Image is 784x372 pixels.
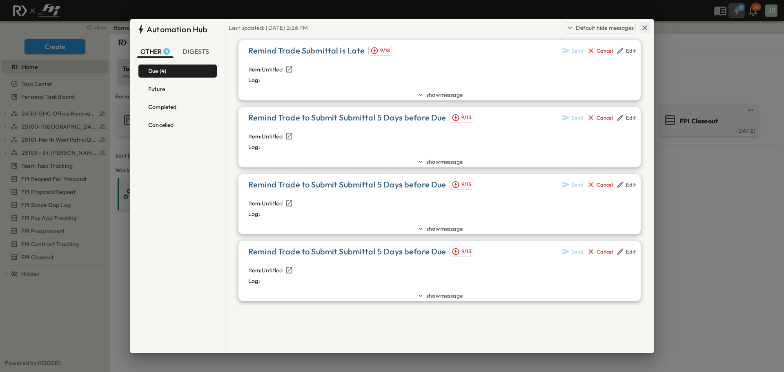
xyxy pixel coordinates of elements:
[248,199,262,207] p: Item:
[248,112,446,123] h4: Remind Trade to Submit Submittal 5 Days before Due
[248,45,365,56] h4: Remind Trade Submittal is Late
[148,122,174,128] h6: Cancelled
[461,180,472,188] span: 9/13
[262,132,283,140] p: Untitled
[560,246,585,257] div: Email is not completed
[138,118,217,131] button: Cancelled
[147,24,207,35] h1: Automation Hub
[461,114,472,121] span: 9/13
[426,225,463,233] span: show message
[585,112,615,123] button: Cancel
[138,100,217,114] button: Completed
[626,114,636,121] div: Edit
[248,210,260,218] p: Log:
[248,179,446,190] h4: Remind Trade to Submit Submittal 5 Days before Due
[262,266,283,274] p: Untitled
[597,248,613,255] div: Cancel
[248,246,446,257] h4: Remind Trade to Submit Submittal 5 Days before Due
[461,247,472,255] span: 9/13
[140,47,170,56] span: OTHER
[585,246,615,257] button: Cancel
[585,45,615,56] button: Cancel
[148,104,177,110] h6: Completed
[262,199,283,207] p: Untitled
[597,47,613,54] div: Cancel
[138,65,217,78] button: Due (4)
[626,248,636,255] div: Edit
[597,114,613,121] div: Cancel
[615,45,637,56] button: Edit
[148,86,165,92] h6: Future
[615,179,637,190] button: Edit
[426,158,463,166] span: show message
[615,246,637,257] button: Edit
[626,181,636,188] div: Edit
[585,179,615,190] button: Cancel
[560,179,585,190] div: Email is not completed
[248,65,262,74] p: Item:
[560,112,585,123] div: Email is not completed
[183,47,211,56] span: DIGESTS
[165,48,168,55] h6: 4
[248,277,260,285] p: Log:
[248,143,260,151] p: Log:
[380,47,390,54] span: 9/18
[248,266,262,274] p: Item:
[626,47,636,54] div: Edit
[138,82,217,96] button: Future
[148,68,166,74] h6: Due (4)
[229,24,308,32] div: Last updated: [DATE] 2:26 PM
[248,76,260,84] p: Log:
[597,181,613,188] div: Cancel
[426,292,463,300] span: show message
[426,91,463,99] span: show message
[576,24,634,32] h6: Default hide messages
[248,132,262,140] p: Item:
[560,45,585,56] div: Email is not completed
[262,65,283,74] p: Untitled
[615,112,637,123] button: Edit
